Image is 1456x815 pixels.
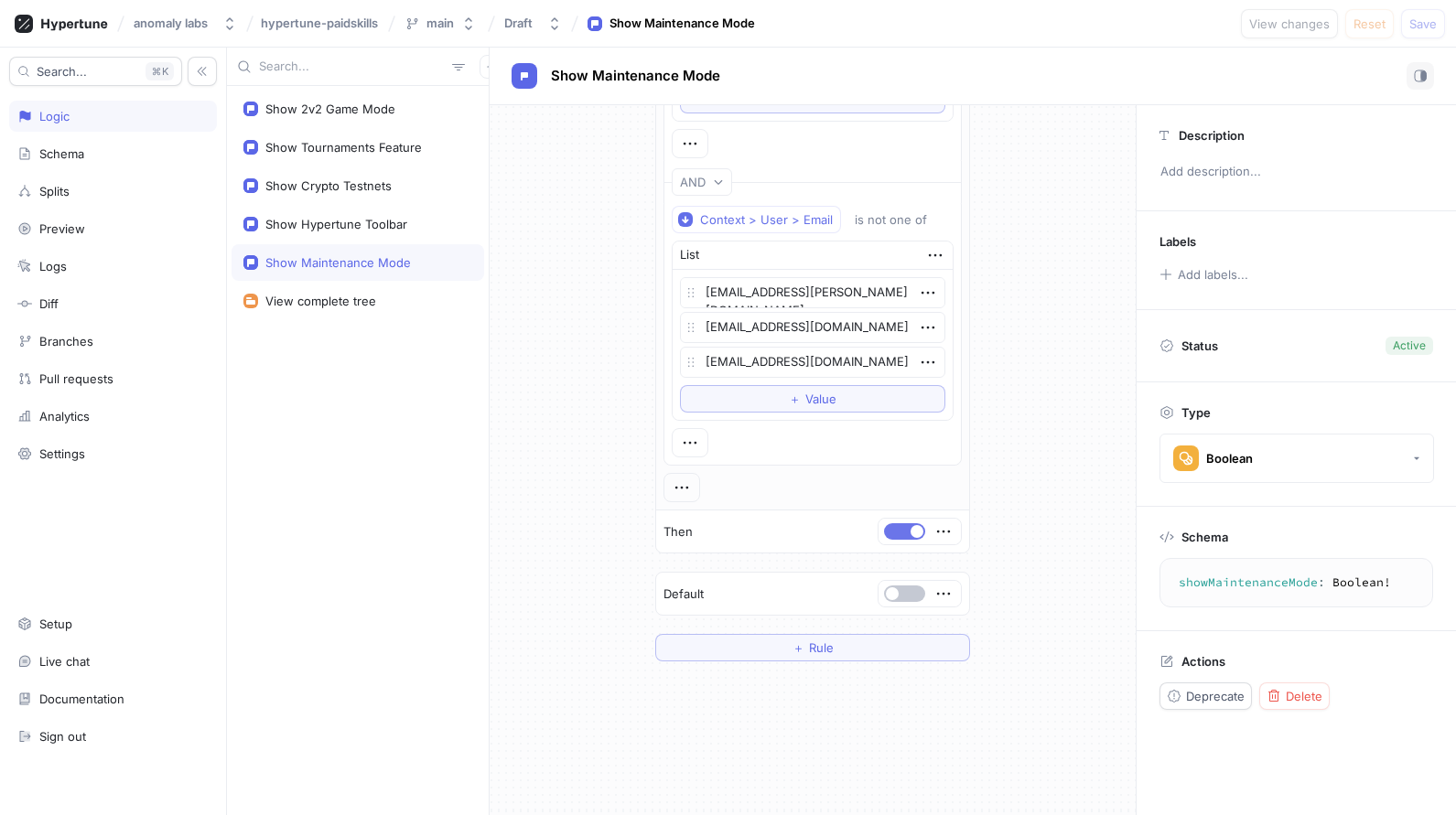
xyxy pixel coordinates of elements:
[426,16,454,31] div: main
[39,371,113,386] div: Pull requests
[789,393,801,404] span: ＋
[672,168,732,196] button: AND
[265,140,422,155] div: Show Tournaments Feature
[680,246,699,264] div: List
[1259,682,1330,710] button: Delete
[609,15,755,33] div: Show Maintenance Mode
[37,66,87,77] span: Search...
[680,385,945,413] button: ＋Value
[397,8,483,38] button: main
[39,334,93,349] div: Branches
[9,57,182,86] button: Search...K
[1393,338,1426,354] div: Active
[39,221,85,236] div: Preview
[265,178,392,193] div: Show Crypto Testnets
[39,409,90,424] div: Analytics
[680,175,706,190] div: AND
[126,8,244,38] button: anomaly labs
[39,296,59,311] div: Diff
[680,312,945,343] textarea: [EMAIL_ADDRESS][DOMAIN_NAME]
[265,255,411,270] div: Show Maintenance Mode
[1206,451,1253,466] div: Boolean
[261,16,378,29] span: hypertune-paidskills
[39,184,70,198] div: Splits
[700,212,833,228] div: Context > User > Email
[39,729,86,744] div: Sign out
[1159,682,1252,710] button: Deprecate
[1186,691,1245,702] span: Deprecate
[1181,530,1228,544] p: Schema
[793,642,804,653] span: ＋
[39,259,67,273] div: Logs
[265,294,376,308] div: View complete tree
[39,446,85,461] div: Settings
[855,212,927,228] div: is not one of
[1152,156,1440,188] p: Add description...
[680,277,945,308] textarea: [EMAIL_ADDRESS][PERSON_NAME][DOMAIN_NAME]
[1286,691,1322,702] span: Delete
[1153,263,1254,286] button: Add labels...
[9,683,217,714] a: Documentation
[259,58,445,76] input: Search...
[1181,654,1225,669] p: Actions
[134,16,208,31] div: anomaly labs
[805,393,836,404] span: Value
[655,634,970,661] button: ＋Rule
[39,692,124,706] div: Documentation
[847,206,954,233] button: is not one of
[1354,18,1386,29] span: Reset
[1179,128,1245,143] p: Description
[551,69,720,83] span: Show Maintenance Mode
[1181,333,1218,359] p: Status
[39,109,70,123] div: Logic
[1345,9,1394,38] button: Reset
[1241,9,1338,38] button: View changes
[1159,434,1434,483] button: Boolean
[1168,566,1425,599] textarea: showMaintenanceMode: Boolean!
[672,206,841,233] button: Context > User > Email
[497,8,569,38] button: Draft
[1249,18,1330,29] span: View changes
[39,654,90,669] div: Live chat
[265,217,407,231] div: Show Hypertune Toolbar
[146,62,174,80] div: K
[809,642,834,653] span: Rule
[265,102,395,116] div: Show 2v2 Game Mode
[1401,9,1445,38] button: Save
[680,347,945,378] textarea: [EMAIL_ADDRESS][DOMAIN_NAME]
[663,523,693,542] p: Then
[504,16,533,31] div: Draft
[39,617,72,631] div: Setup
[1409,18,1437,29] span: Save
[1159,234,1196,249] p: Labels
[39,146,84,161] div: Schema
[1181,405,1211,420] p: Type
[663,585,704,604] p: Default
